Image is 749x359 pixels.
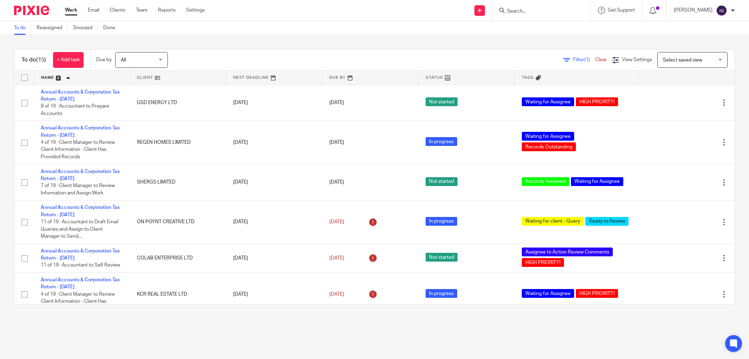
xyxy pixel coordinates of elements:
p: Due by [96,56,112,63]
a: Team [136,7,147,14]
td: [DATE] [226,121,322,164]
a: To do [14,21,31,35]
span: 8 of 19 · Accountant to Prepare Accounts [41,104,109,116]
span: [DATE] [329,256,344,261]
span: 4 of 19 · Client Manager to Review Client Information - Client Has Provided Records [41,292,115,311]
a: Clients [110,7,125,14]
span: Not started [426,253,458,262]
span: In progress [426,137,457,146]
span: HIGH PRIORITY! [576,289,618,298]
span: HIGH PRIORITY! [522,258,564,267]
span: 11 of 19 · Accountant to Self Review [41,263,120,268]
span: Not started [426,177,458,186]
td: [DATE] [226,273,322,316]
span: In progress [426,289,457,298]
span: 4 of 19 · Client Manager to Review Client Information - Client Has Provided Records [41,140,115,159]
a: Reports [158,7,176,14]
a: Annual Accounts & Corporation Tax Return - [DATE] [41,205,120,217]
a: Done [103,21,120,35]
span: Waiting for Assignee [522,132,574,141]
a: Work [65,7,77,14]
span: [DATE] [329,140,344,145]
span: Waiting for client - Query [522,217,584,226]
a: Email [88,7,99,14]
p: [PERSON_NAME] [674,7,712,14]
span: Select saved view [663,58,702,63]
a: Annual Accounts & Corporation Tax Return - [DATE] [41,249,120,261]
td: REGEN HOMES LIMITED [130,121,226,164]
span: HIGH PRIORITY! [576,97,618,106]
span: Waiting for Assignee [571,177,623,186]
img: Pixie [14,6,49,15]
a: + Add task [53,52,84,68]
span: In progress [426,217,457,226]
a: Annual Accounts & Corporation Tax Return - [DATE] [41,169,120,181]
span: Tags [522,76,534,79]
td: COLAB ENTERPRISE LTD [130,244,226,273]
a: Settings [186,7,205,14]
span: Records Outstanding [522,142,576,151]
a: Reassigned [37,21,68,35]
td: [DATE] [226,244,322,273]
span: (1) [584,57,590,62]
span: [DATE] [329,292,344,297]
span: Get Support [608,8,635,13]
a: Annual Accounts & Corporation Tax Return - [DATE] [41,277,120,289]
img: svg%3E [716,5,727,16]
td: GSD ENERGY LTD [130,85,226,121]
span: [DATE] [329,219,344,224]
span: Waiting for Assignee [522,289,574,298]
span: (15) [36,57,46,63]
h1: To do [21,56,46,64]
span: 11 of 19 · Accountant to Draft Email Queries and Assign to Client Manager to Send... [41,219,118,239]
span: All [121,58,126,63]
a: Annual Accounts & Corporation Tax Return - [DATE] [41,126,120,137]
span: Waiting for Assignee [522,97,574,106]
span: Not started [426,97,458,106]
span: Assignee to Action Review Comments [522,248,613,256]
td: SHERGS LIMITED [130,164,226,200]
td: [DATE] [226,85,322,121]
span: Filter [573,57,595,62]
input: Search [506,8,570,15]
a: Annual Accounts & Corporation Tax Return - [DATE] [41,90,120,102]
td: [DATE] [226,200,322,244]
span: [DATE] [329,180,344,185]
td: ON POYNT CREATIVE LTD [130,200,226,244]
a: Clear [595,57,607,62]
span: [DATE] [329,100,344,105]
span: Records Received [522,177,569,186]
span: 7 of 19 · Client Manager to Review Information and Assign Work [41,184,115,196]
td: [DATE] [226,164,322,200]
td: KCR REAL ESTATE LTD [130,273,226,316]
a: Snoozed [73,21,98,35]
span: View Settings [622,57,652,62]
span: Ready to Review [585,217,629,226]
